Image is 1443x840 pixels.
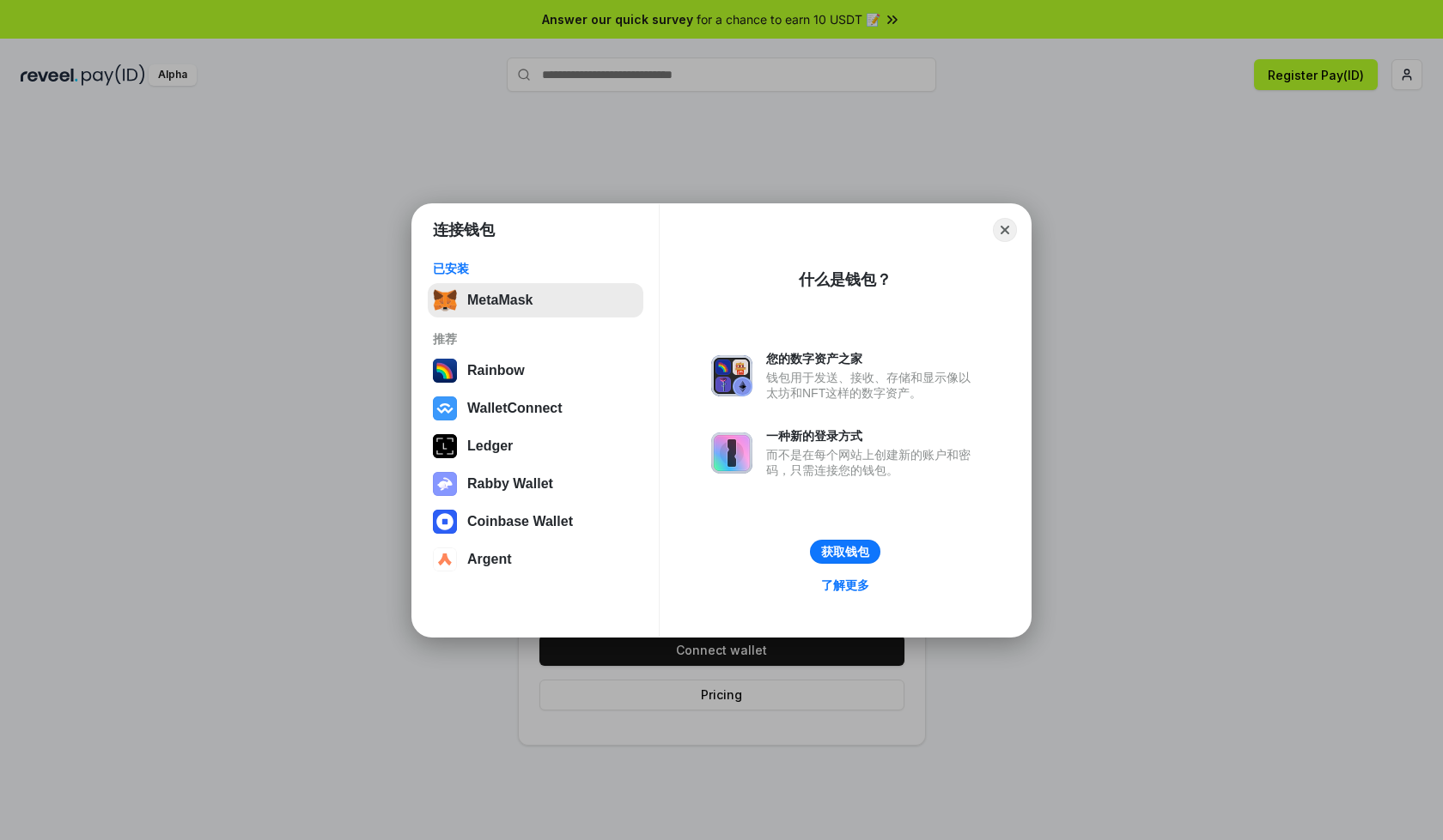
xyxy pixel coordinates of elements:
[766,428,979,444] div: 一种新的登录方式
[428,429,643,463] button: Ledger
[467,552,512,567] div: Argent
[433,331,638,347] div: 推荐
[428,283,643,317] button: MetaMask
[433,220,495,240] h1: 连接钱包
[467,476,553,492] div: Rabby Wallet
[810,540,880,564] button: 获取钱包
[433,261,638,276] div: 已安装
[433,396,457,420] img: svg+xml,%3Csvg%20width%3D%2228%22%20height%3D%2228%22%20viewBox%3D%220%200%2028%2028%22%20fill%3D...
[428,391,643,426] button: WalletConnect
[766,351,979,366] div: 您的数字资产之家
[433,472,457,496] img: svg+xml,%3Csvg%20xmlns%3D%22http%3A%2F%2Fwww.w3.org%2F2000%2Fsvg%22%20fill%3D%22none%22%20viewBox...
[433,359,457,383] img: svg+xml,%3Csvg%20width%3D%22120%22%20height%3D%22120%22%20viewBox%3D%220%200%20120%20120%22%20fil...
[711,355,752,396] img: svg+xml,%3Csvg%20xmlns%3D%22http%3A%2F%2Fwww.w3.org%2F2000%2Fsvg%22%20fill%3D%22none%22%20viewBox...
[766,370,979,401] div: 钱包用于发送、接收、存储和显示像以太坊和NFT这样的数字资产。
[467,401,563,416] div: WalletConnect
[467,293,533,308] div: MetaMask
[428,354,643,388] button: Rainbow
[711,432,752,474] img: svg+xml,%3Csvg%20xmlns%3D%22http%3A%2F%2Fwww.w3.org%2F2000%2Fsvg%22%20fill%3D%22none%22%20viewBox...
[821,577,869,593] div: 了解更多
[428,542,643,577] button: Argent
[467,363,525,378] div: Rainbow
[811,574,880,596] a: 了解更多
[467,514,573,529] div: Coinbase Wallet
[821,544,869,559] div: 获取钱包
[428,505,643,539] button: Coinbase Wallet
[467,438,513,454] div: Ledger
[428,467,643,501] button: Rabby Wallet
[433,288,457,312] img: svg+xml,%3Csvg%20fill%3D%22none%22%20height%3D%2233%22%20viewBox%3D%220%200%2035%2033%22%20width%...
[799,269,892,290] div: 什么是钱包？
[433,547,457,571] img: svg+xml,%3Csvg%20width%3D%2228%22%20height%3D%2228%22%20viewBox%3D%220%200%2028%2028%22%20fill%3D...
[433,510,457,534] img: svg+xml,%3Csvg%20width%3D%2228%22%20height%3D%2228%22%20viewBox%3D%220%200%2028%2028%22%20fill%3D...
[766,447,979,478] div: 而不是在每个网站上创建新的账户和密码，只需连接您的钱包。
[993,218,1017,242] button: Close
[433,434,457,458] img: svg+xml,%3Csvg%20xmlns%3D%22http%3A%2F%2Fwww.w3.org%2F2000%2Fsvg%22%20width%3D%2228%22%20height%3...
